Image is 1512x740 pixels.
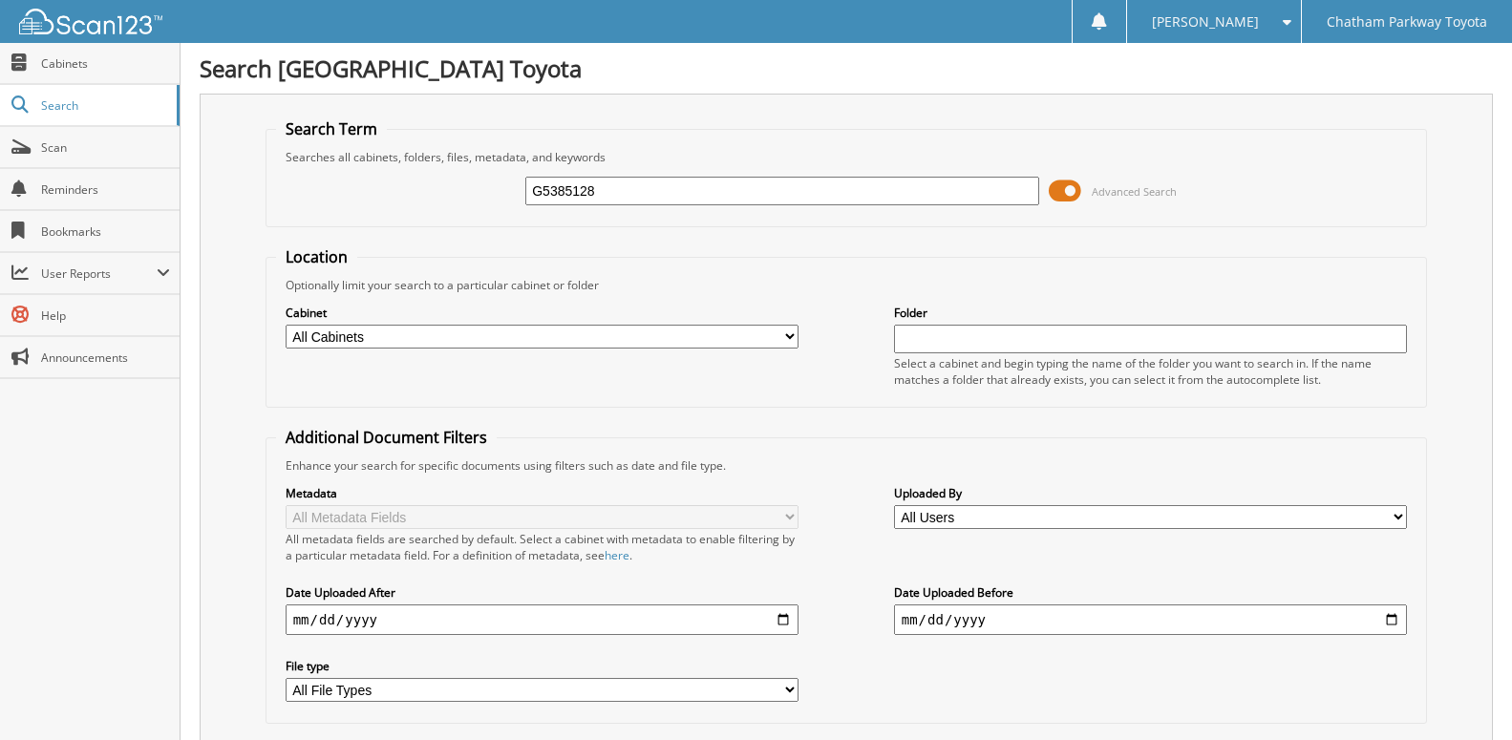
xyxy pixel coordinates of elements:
[19,9,162,34] img: scan123-logo-white.svg
[894,485,1408,501] label: Uploaded By
[1092,184,1177,199] span: Advanced Search
[41,265,157,282] span: User Reports
[894,604,1408,635] input: end
[1152,16,1259,28] span: [PERSON_NAME]
[1327,16,1487,28] span: Chatham Parkway Toyota
[894,584,1408,601] label: Date Uploaded Before
[276,277,1417,293] div: Optionally limit your search to a particular cabinet or folder
[286,658,799,674] label: File type
[41,139,170,156] span: Scan
[276,246,357,267] legend: Location
[286,604,799,635] input: start
[276,118,387,139] legend: Search Term
[894,355,1408,388] div: Select a cabinet and begin typing the name of the folder you want to search in. If the name match...
[276,427,497,448] legend: Additional Document Filters
[41,349,170,366] span: Announcements
[200,53,1493,84] h1: Search [GEOGRAPHIC_DATA] Toyota
[286,305,799,321] label: Cabinet
[286,584,799,601] label: Date Uploaded After
[286,531,799,563] div: All metadata fields are searched by default. Select a cabinet with metadata to enable filtering b...
[41,97,167,114] span: Search
[41,55,170,72] span: Cabinets
[276,149,1417,165] div: Searches all cabinets, folders, files, metadata, and keywords
[41,307,170,324] span: Help
[41,223,170,240] span: Bookmarks
[1416,648,1512,740] iframe: Chat Widget
[286,485,799,501] label: Metadata
[276,457,1417,474] div: Enhance your search for specific documents using filters such as date and file type.
[605,547,629,563] a: here
[894,305,1408,321] label: Folder
[41,181,170,198] span: Reminders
